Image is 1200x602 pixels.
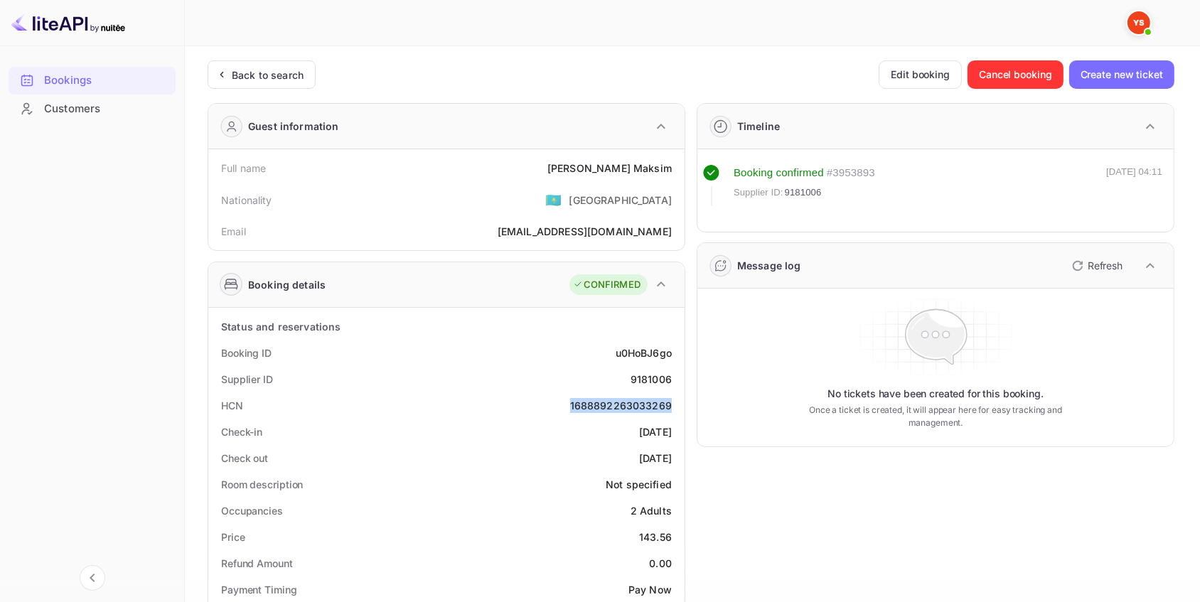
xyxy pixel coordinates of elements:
button: Cancel booking [968,60,1064,89]
div: Customers [44,101,168,117]
div: 2 Adults [631,503,672,518]
div: Booking confirmed [734,165,824,181]
div: [GEOGRAPHIC_DATA] [569,193,672,208]
div: 143.56 [639,530,672,544]
div: Booking details [248,277,326,292]
p: Refresh [1088,258,1123,273]
button: Refresh [1064,254,1128,277]
div: [PERSON_NAME] Maksim [547,161,672,176]
div: [DATE] 04:11 [1106,165,1162,206]
a: Bookings [9,67,176,93]
div: [DATE] [639,451,672,466]
div: Not specified [606,477,672,492]
div: Status and reservations [221,319,341,334]
div: HCN [221,398,243,413]
div: CONFIRMED [573,278,641,292]
span: Supplier ID: [734,186,783,200]
div: Guest information [248,119,339,134]
p: Once a ticket is created, it will appear here for easy tracking and management. [808,404,1064,429]
div: Supplier ID [221,372,273,387]
img: Yandex Support [1127,11,1150,34]
img: LiteAPI logo [11,11,125,34]
button: Edit booking [879,60,962,89]
div: # 3953893 [827,165,875,181]
button: Create new ticket [1069,60,1174,89]
div: Bookings [9,67,176,95]
span: United States [545,187,562,213]
div: Booking ID [221,345,272,360]
div: 1688892263033269 [570,398,672,413]
div: 0.00 [649,556,672,571]
div: Customers [9,95,176,123]
span: 9181006 [785,186,822,200]
button: Collapse navigation [80,565,105,591]
a: Customers [9,95,176,122]
div: Occupancies [221,503,283,518]
div: Payment Timing [221,582,297,597]
div: 9181006 [631,372,672,387]
div: Message log [737,258,801,273]
div: u0HoBJ6go [616,345,672,360]
div: Full name [221,161,266,176]
div: Nationality [221,193,272,208]
div: Timeline [737,119,780,134]
p: No tickets have been created for this booking. [827,387,1044,401]
div: Check out [221,451,268,466]
div: [DATE] [639,424,672,439]
div: Check-in [221,424,262,439]
div: Room description [221,477,303,492]
div: Email [221,224,246,239]
div: Pay Now [628,582,672,597]
div: Back to search [232,68,304,82]
div: Price [221,530,245,544]
div: Refund Amount [221,556,293,571]
div: [EMAIL_ADDRESS][DOMAIN_NAME] [498,224,672,239]
div: Bookings [44,72,168,89]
